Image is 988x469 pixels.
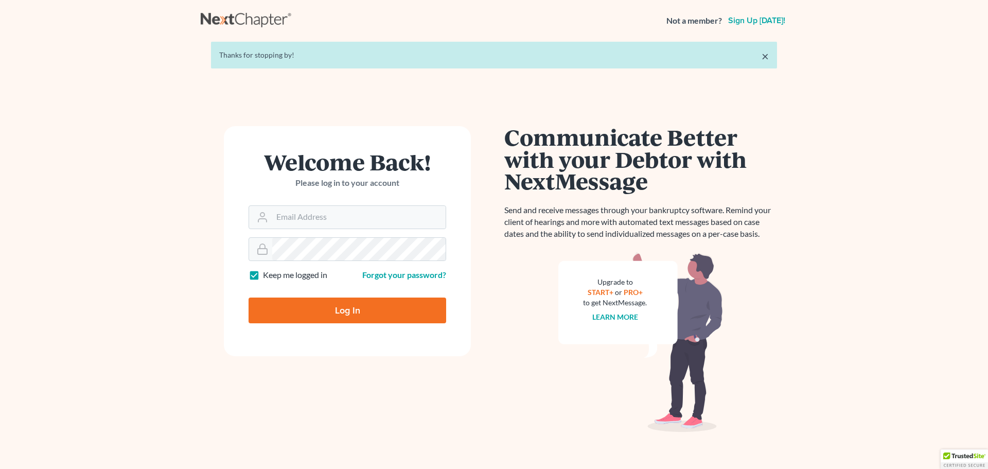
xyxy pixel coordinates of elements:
div: Upgrade to [583,277,647,287]
label: Keep me logged in [263,269,327,281]
a: PRO+ [624,288,643,297]
h1: Welcome Back! [249,151,446,173]
a: Learn more [592,312,638,321]
a: Sign up [DATE]! [726,16,787,25]
div: Thanks for stopping by! [219,50,769,60]
p: Please log in to your account [249,177,446,189]
div: to get NextMessage. [583,298,647,308]
p: Send and receive messages through your bankruptcy software. Remind your client of hearings and mo... [504,204,777,240]
a: Forgot your password? [362,270,446,280]
input: Log In [249,298,446,323]
img: nextmessage_bg-59042aed3d76b12b5cd301f8e5b87938c9018125f34e5fa2b7a6b67550977c72.svg [558,252,723,432]
a: START+ [588,288,613,297]
a: × [762,50,769,62]
div: TrustedSite Certified [941,449,988,469]
strong: Not a member? [666,15,722,27]
span: or [615,288,622,297]
input: Email Address [272,206,446,229]
h1: Communicate Better with your Debtor with NextMessage [504,126,777,192]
